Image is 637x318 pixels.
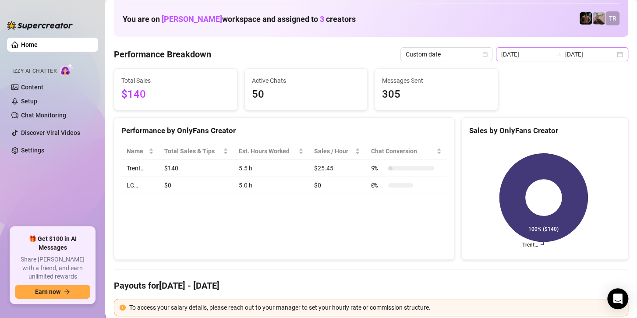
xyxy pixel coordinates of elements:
[159,143,234,160] th: Total Sales & Tips
[15,235,90,252] span: 🎁 Get $100 in AI Messages
[320,14,324,24] span: 3
[121,125,447,137] div: Performance by OnlyFans Creator
[21,41,38,48] a: Home
[123,14,356,24] h1: You are on workspace and assigned to creators
[21,147,44,154] a: Settings
[382,76,491,85] span: Messages Sent
[593,12,605,25] img: LC
[239,146,297,156] div: Est. Hours Worked
[159,160,234,177] td: $140
[60,64,74,76] img: AI Chatter
[309,160,366,177] td: $25.45
[162,14,222,24] span: [PERSON_NAME]
[21,84,43,91] a: Content
[21,112,66,119] a: Chat Monitoring
[371,146,435,156] span: Chat Conversion
[15,285,90,299] button: Earn nowarrow-right
[501,49,551,59] input: Start date
[469,125,621,137] div: Sales by OnlyFans Creator
[120,304,126,311] span: exclamation-circle
[64,289,70,295] span: arrow-right
[252,76,361,85] span: Active Chats
[164,146,221,156] span: Total Sales & Tips
[314,146,354,156] span: Sales / Hour
[121,160,159,177] td: Trent…
[114,279,628,292] h4: Payouts for [DATE] - [DATE]
[121,177,159,194] td: LC…
[555,51,562,58] span: to
[371,163,385,173] span: 9 %
[7,21,73,30] img: logo-BBDzfeDw.svg
[127,146,147,156] span: Name
[12,67,57,75] span: Izzy AI Chatter
[609,14,616,23] span: TR
[121,76,230,85] span: Total Sales
[365,143,447,160] th: Chat Conversion
[565,49,615,59] input: End date
[607,288,628,309] div: Open Intercom Messenger
[406,48,487,61] span: Custom date
[234,160,309,177] td: 5.5 h
[252,86,361,103] span: 50
[555,51,562,58] span: swap-right
[580,12,592,25] img: Trent
[35,288,60,295] span: Earn now
[121,143,159,160] th: Name
[522,242,538,248] text: Trent…
[114,48,211,60] h4: Performance Breakdown
[21,98,37,105] a: Setup
[371,180,385,190] span: 0 %
[129,303,623,312] div: To access your salary details, please reach out to your manager to set your hourly rate or commis...
[121,86,230,103] span: $140
[309,177,366,194] td: $0
[159,177,234,194] td: $0
[382,86,491,103] span: 305
[21,129,80,136] a: Discover Viral Videos
[15,255,90,281] span: Share [PERSON_NAME] with a friend, and earn unlimited rewards
[482,52,488,57] span: calendar
[309,143,366,160] th: Sales / Hour
[234,177,309,194] td: 5.0 h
